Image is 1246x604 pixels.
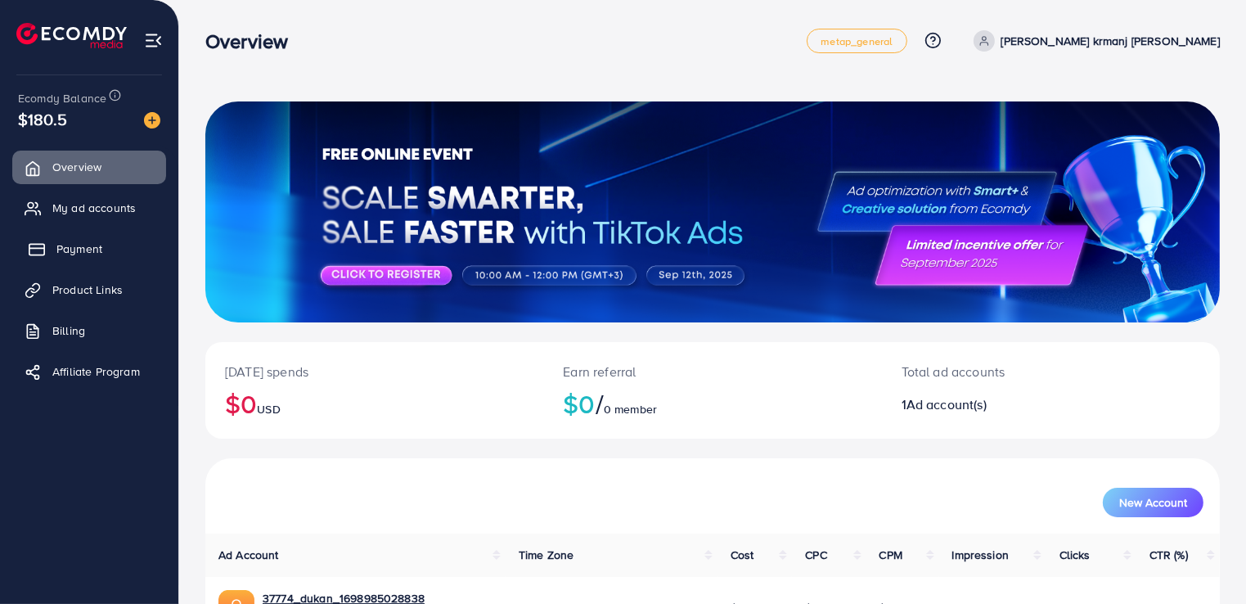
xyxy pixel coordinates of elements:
[1001,31,1220,51] p: [PERSON_NAME] krmanj [PERSON_NAME]
[519,547,574,563] span: Time Zone
[225,388,524,419] h2: $0
[1149,547,1188,563] span: CTR (%)
[563,362,861,381] p: Earn referral
[952,547,1010,563] span: Impression
[902,397,1116,412] h2: 1
[12,273,166,306] a: Product Links
[225,362,524,381] p: [DATE] spends
[144,31,163,50] img: menu
[807,29,906,53] a: metap_general
[12,314,166,347] a: Billing
[902,362,1116,381] p: Total ad accounts
[805,547,826,563] span: CPC
[18,107,67,131] span: $180.5
[52,363,140,380] span: Affiliate Program
[52,282,123,298] span: Product Links
[12,355,166,388] a: Affiliate Program
[821,36,893,47] span: metap_general
[1176,530,1234,592] iframe: Chat
[16,23,127,48] img: logo
[205,29,301,53] h3: Overview
[218,547,279,563] span: Ad Account
[12,192,166,224] a: My ad accounts
[257,401,280,417] span: USD
[879,547,902,563] span: CPM
[144,112,160,128] img: image
[731,547,754,563] span: Cost
[52,200,136,216] span: My ad accounts
[18,90,106,106] span: Ecomdy Balance
[967,30,1220,52] a: [PERSON_NAME] krmanj [PERSON_NAME]
[1119,497,1187,508] span: New Account
[1059,547,1091,563] span: Clicks
[52,322,85,339] span: Billing
[1103,488,1203,517] button: New Account
[56,241,102,257] span: Payment
[12,232,166,265] a: Payment
[906,395,987,413] span: Ad account(s)
[12,151,166,183] a: Overview
[596,385,604,422] span: /
[563,388,861,419] h2: $0
[604,401,657,417] span: 0 member
[52,159,101,175] span: Overview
